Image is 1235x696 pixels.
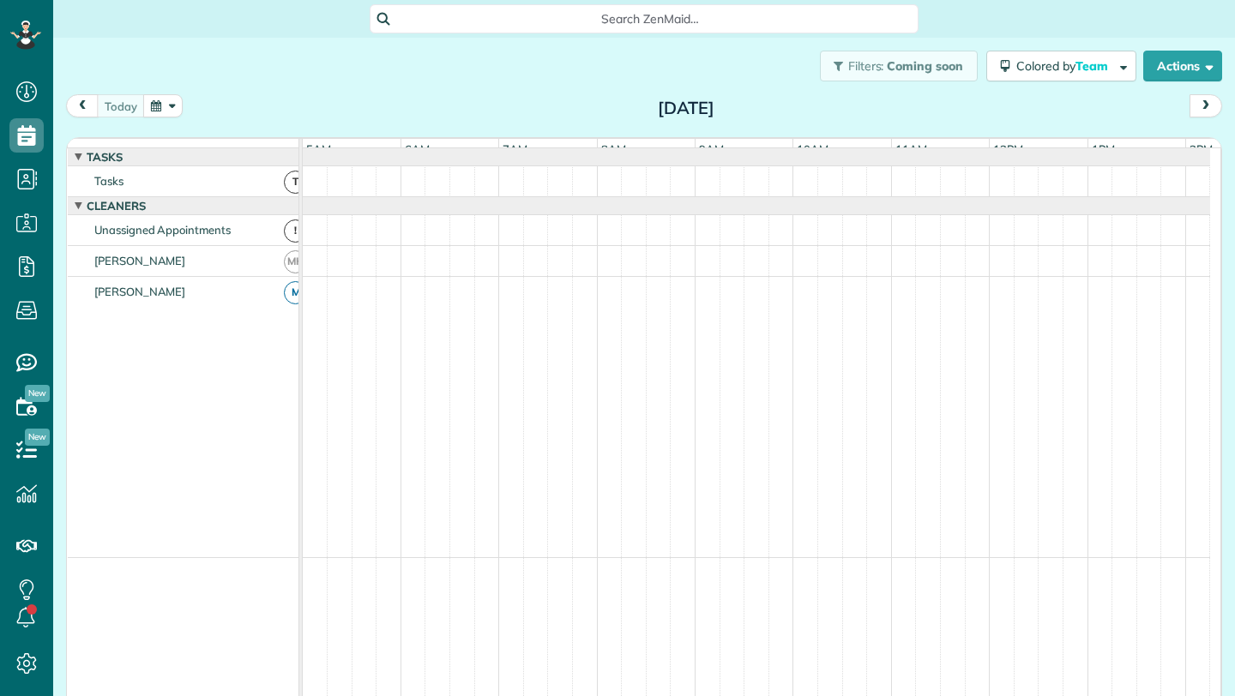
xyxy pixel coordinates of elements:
[887,58,964,74] span: Coming soon
[25,385,50,402] span: New
[892,142,931,156] span: 11am
[579,99,793,117] h2: [DATE]
[793,142,832,156] span: 10am
[696,142,727,156] span: 9am
[1075,58,1111,74] span: Team
[91,254,190,267] span: [PERSON_NAME]
[91,285,190,298] span: [PERSON_NAME]
[284,250,307,273] span: MH
[598,142,630,156] span: 8am
[499,142,531,156] span: 7am
[91,223,234,237] span: Unassigned Appointments
[1190,94,1222,117] button: next
[91,174,127,188] span: Tasks
[1016,58,1114,74] span: Colored by
[284,171,307,194] span: T
[83,150,126,164] span: Tasks
[1088,142,1118,156] span: 1pm
[284,281,307,304] span: M
[1143,51,1222,81] button: Actions
[303,142,334,156] span: 5am
[848,58,884,74] span: Filters:
[66,94,99,117] button: prev
[401,142,433,156] span: 6am
[990,142,1027,156] span: 12pm
[25,429,50,446] span: New
[83,199,149,213] span: Cleaners
[986,51,1136,81] button: Colored byTeam
[1186,142,1216,156] span: 2pm
[284,219,307,243] span: !
[97,94,145,117] button: today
